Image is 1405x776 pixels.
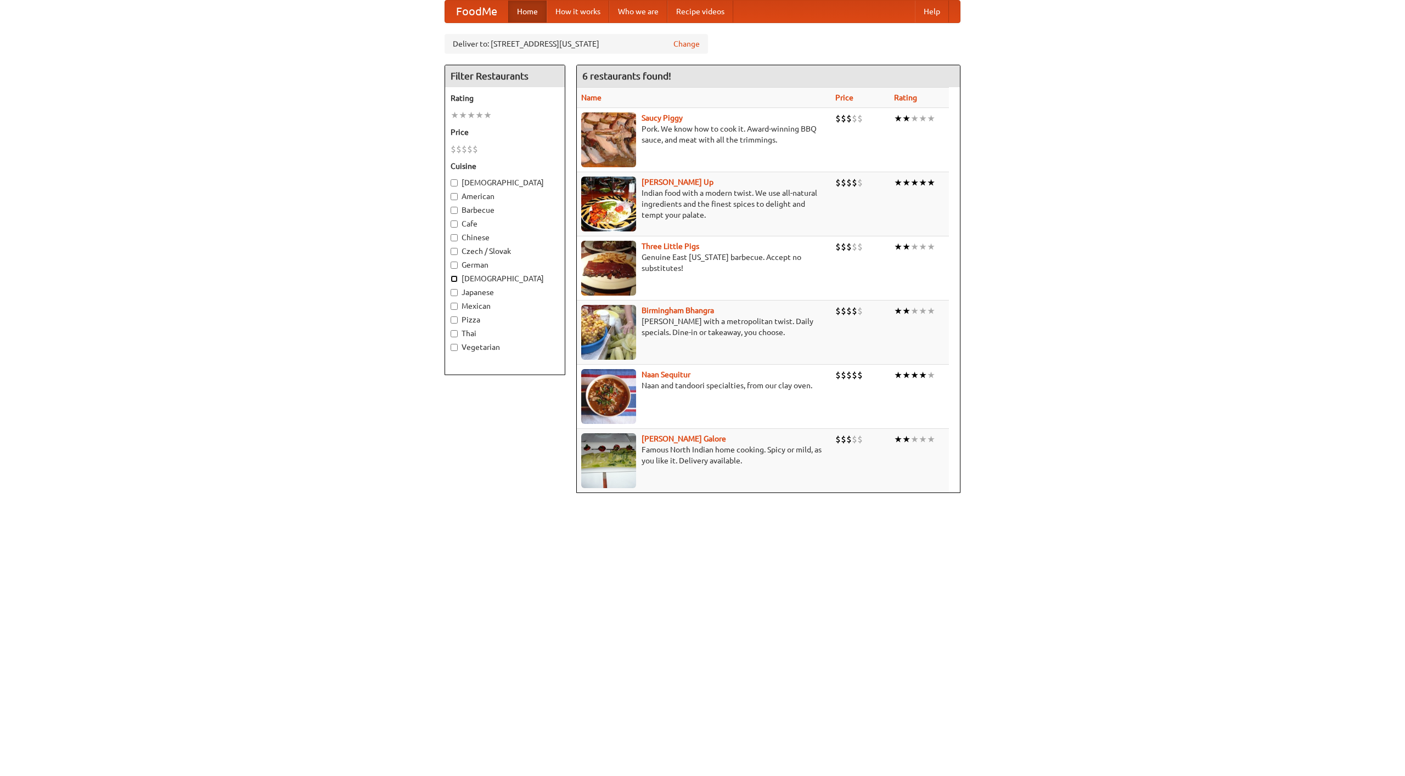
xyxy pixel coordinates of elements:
[911,241,919,253] li: ★
[581,305,636,360] img: bhangra.jpg
[846,112,852,124] li: $
[894,305,902,317] li: ★
[919,177,927,189] li: ★
[582,71,671,81] ng-pluralize: 6 restaurants found!
[451,301,559,311] label: Mexican
[835,241,841,253] li: $
[581,177,636,231] img: curryup.jpg
[459,109,467,121] li: ★
[451,287,559,298] label: Japanese
[841,241,846,253] li: $
[857,433,863,445] li: $
[894,93,917,102] a: Rating
[451,262,458,269] input: German
[857,177,863,189] li: $
[835,177,841,189] li: $
[581,380,827,391] p: Naan and tandoori specialties, from our clay oven.
[894,241,902,253] li: ★
[445,65,565,87] h4: Filter Restaurants
[846,369,852,381] li: $
[451,93,559,104] h5: Rating
[451,316,458,324] input: Pizza
[911,177,919,189] li: ★
[451,248,458,255] input: Czech / Slovak
[841,305,846,317] li: $
[852,112,857,124] li: $
[902,241,911,253] li: ★
[451,127,559,138] h5: Price
[467,143,473,155] li: $
[547,1,609,22] a: How it works
[927,177,935,189] li: ★
[846,305,852,317] li: $
[451,275,458,282] input: [DEMOGRAPHIC_DATA]
[846,177,852,189] li: $
[451,342,559,353] label: Vegetarian
[846,241,852,253] li: $
[451,109,459,121] li: ★
[445,1,508,22] a: FoodMe
[451,218,559,229] label: Cafe
[451,303,458,310] input: Mexican
[835,93,853,102] a: Price
[902,177,911,189] li: ★
[642,114,683,122] b: Saucy Piggy
[927,112,935,124] li: ★
[451,207,458,214] input: Barbecue
[642,178,713,186] a: [PERSON_NAME] Up
[919,433,927,445] li: ★
[835,305,841,317] li: $
[451,191,559,202] label: American
[462,143,467,155] li: $
[673,38,700,49] a: Change
[581,444,827,466] p: Famous North Indian home cooking. Spicy or mild, as you like it. Delivery available.
[581,433,636,488] img: currygalore.jpg
[581,241,636,296] img: littlepigs.jpg
[894,112,902,124] li: ★
[902,433,911,445] li: ★
[642,370,690,379] b: Naan Sequitur
[451,232,559,243] label: Chinese
[846,433,852,445] li: $
[902,112,911,124] li: ★
[841,177,846,189] li: $
[927,369,935,381] li: ★
[927,433,935,445] li: ★
[894,177,902,189] li: ★
[642,434,726,443] a: [PERSON_NAME] Galore
[451,220,458,228] input: Cafe
[915,1,949,22] a: Help
[902,305,911,317] li: ★
[919,112,927,124] li: ★
[857,241,863,253] li: $
[642,306,714,315] a: Birmingham Bhangra
[451,246,559,257] label: Czech / Slovak
[852,177,857,189] li: $
[484,109,492,121] li: ★
[581,93,602,102] a: Name
[911,112,919,124] li: ★
[451,161,559,172] h5: Cuisine
[919,369,927,381] li: ★
[451,193,458,200] input: American
[451,273,559,284] label: [DEMOGRAPHIC_DATA]
[841,112,846,124] li: $
[911,433,919,445] li: ★
[852,241,857,253] li: $
[451,179,458,186] input: [DEMOGRAPHIC_DATA]
[456,143,462,155] li: $
[835,433,841,445] li: $
[467,109,475,121] li: ★
[508,1,547,22] a: Home
[473,143,478,155] li: $
[927,241,935,253] li: ★
[451,177,559,188] label: [DEMOGRAPHIC_DATA]
[852,369,857,381] li: $
[451,289,458,296] input: Japanese
[852,305,857,317] li: $
[451,344,458,351] input: Vegetarian
[642,242,699,251] b: Three Little Pigs
[835,369,841,381] li: $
